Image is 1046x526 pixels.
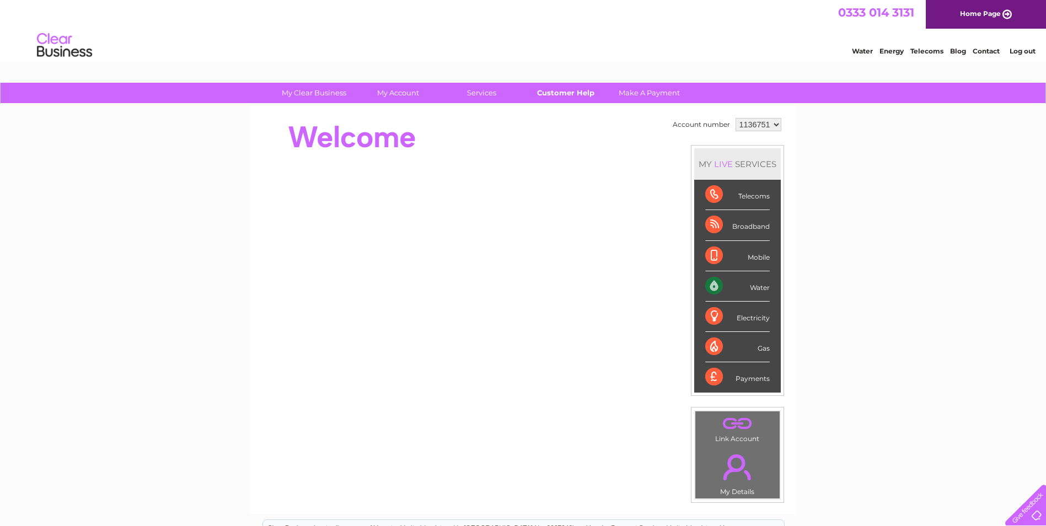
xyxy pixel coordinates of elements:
div: LIVE [712,159,735,169]
a: Services [436,83,527,103]
div: Mobile [705,241,770,271]
div: Clear Business is a trading name of Verastar Limited (registered in [GEOGRAPHIC_DATA] No. 3667643... [263,6,784,53]
a: My Account [352,83,443,103]
div: Gas [705,332,770,362]
a: My Clear Business [269,83,360,103]
a: Water [852,47,873,55]
div: Telecoms [705,180,770,210]
div: Broadband [705,210,770,240]
td: Account number [670,115,733,134]
div: Payments [705,362,770,392]
a: Blog [950,47,966,55]
td: My Details [695,445,780,499]
div: Water [705,271,770,302]
a: Telecoms [910,47,943,55]
div: Electricity [705,302,770,332]
a: Contact [973,47,1000,55]
a: Log out [1010,47,1036,55]
a: 0333 014 3131 [838,6,914,19]
a: Make A Payment [604,83,695,103]
a: . [698,448,777,486]
img: logo.png [36,29,93,62]
div: MY SERVICES [694,148,781,180]
a: . [698,414,777,433]
a: Customer Help [520,83,611,103]
td: Link Account [695,411,780,446]
a: Energy [879,47,904,55]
